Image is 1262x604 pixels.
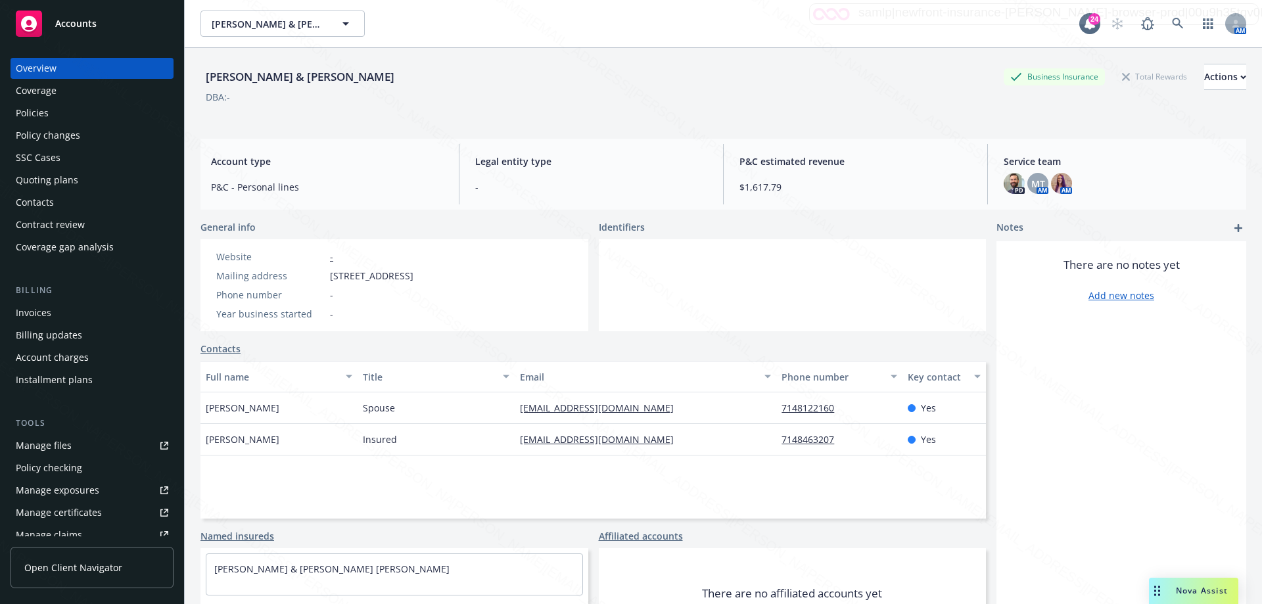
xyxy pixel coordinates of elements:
[330,250,333,263] a: -
[11,524,174,546] a: Manage claims
[363,370,495,384] div: Title
[200,342,241,356] a: Contacts
[16,147,60,168] div: SSC Cases
[16,502,102,523] div: Manage certificates
[1149,578,1238,604] button: Nova Assist
[11,347,174,368] a: Account charges
[11,369,174,390] a: Installment plans
[11,80,174,101] a: Coverage
[11,5,174,42] a: Accounts
[11,417,174,430] div: Tools
[1195,11,1221,37] a: Switch app
[782,370,882,384] div: Phone number
[212,17,325,31] span: [PERSON_NAME] & [PERSON_NAME]
[11,125,174,146] a: Policy changes
[11,170,174,191] a: Quoting plans
[16,347,89,368] div: Account charges
[1176,585,1228,596] span: Nova Assist
[1204,64,1246,89] div: Actions
[902,361,986,392] button: Key contact
[358,361,515,392] button: Title
[599,220,645,234] span: Identifiers
[1004,173,1025,194] img: photo
[1088,13,1100,25] div: 24
[1115,68,1194,85] div: Total Rewards
[11,58,174,79] a: Overview
[599,529,683,543] a: Affiliated accounts
[11,435,174,456] a: Manage files
[216,307,325,321] div: Year business started
[921,401,936,415] span: Yes
[11,147,174,168] a: SSC Cases
[16,80,57,101] div: Coverage
[11,284,174,297] div: Billing
[782,402,845,414] a: 7148122160
[363,432,397,446] span: Insured
[16,457,82,478] div: Policy checking
[11,457,174,478] a: Policy checking
[1063,257,1180,273] span: There are no notes yet
[475,180,707,194] span: -
[739,180,971,194] span: $1,617.79
[216,288,325,302] div: Phone number
[16,369,93,390] div: Installment plans
[200,361,358,392] button: Full name
[16,302,51,323] div: Invoices
[1004,68,1105,85] div: Business Insurance
[16,524,82,546] div: Manage claims
[520,402,684,414] a: [EMAIL_ADDRESS][DOMAIN_NAME]
[16,435,72,456] div: Manage files
[214,563,450,575] a: [PERSON_NAME] & [PERSON_NAME] [PERSON_NAME]
[330,307,333,321] span: -
[206,432,279,446] span: [PERSON_NAME]
[11,237,174,258] a: Coverage gap analysis
[330,288,333,302] span: -
[520,370,757,384] div: Email
[776,361,902,392] button: Phone number
[11,103,174,124] a: Policies
[16,125,80,146] div: Policy changes
[216,269,325,283] div: Mailing address
[1031,177,1045,191] span: MT
[211,180,443,194] span: P&C - Personal lines
[1104,11,1131,37] a: Start snowing
[11,480,174,501] a: Manage exposures
[11,302,174,323] a: Invoices
[206,401,279,415] span: [PERSON_NAME]
[206,370,338,384] div: Full name
[16,480,99,501] div: Manage exposures
[16,192,54,213] div: Contacts
[1204,64,1246,90] button: Actions
[200,529,274,543] a: Named insureds
[16,170,78,191] div: Quoting plans
[200,11,365,37] button: [PERSON_NAME] & [PERSON_NAME]
[11,325,174,346] a: Billing updates
[921,432,936,446] span: Yes
[1165,11,1191,37] a: Search
[16,237,114,258] div: Coverage gap analysis
[996,220,1023,236] span: Notes
[702,586,882,601] span: There are no affiliated accounts yet
[1004,154,1236,168] span: Service team
[16,214,85,235] div: Contract review
[330,269,413,283] span: [STREET_ADDRESS]
[24,561,122,574] span: Open Client Navigator
[475,154,707,168] span: Legal entity type
[363,401,395,415] span: Spouse
[11,214,174,235] a: Contract review
[1230,220,1246,236] a: add
[11,192,174,213] a: Contacts
[11,502,174,523] a: Manage certificates
[211,154,443,168] span: Account type
[16,103,49,124] div: Policies
[1051,173,1072,194] img: photo
[515,361,776,392] button: Email
[200,68,400,85] div: [PERSON_NAME] & [PERSON_NAME]
[908,370,966,384] div: Key contact
[1134,11,1161,37] a: Report a Bug
[1088,289,1154,302] a: Add new notes
[55,18,97,29] span: Accounts
[16,325,82,346] div: Billing updates
[16,58,57,79] div: Overview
